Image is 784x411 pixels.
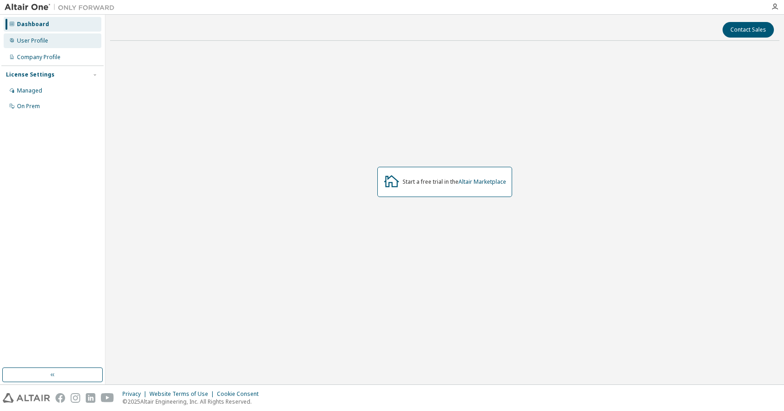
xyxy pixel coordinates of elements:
div: On Prem [17,103,40,110]
img: Altair One [5,3,119,12]
a: Altair Marketplace [458,178,506,186]
div: Company Profile [17,54,61,61]
div: Privacy [122,390,149,398]
div: Website Terms of Use [149,390,217,398]
p: © 2025 Altair Engineering, Inc. All Rights Reserved. [122,398,264,406]
img: youtube.svg [101,393,114,403]
img: instagram.svg [71,393,80,403]
div: User Profile [17,37,48,44]
div: Cookie Consent [217,390,264,398]
div: Start a free trial in the [403,178,506,186]
div: License Settings [6,71,55,78]
img: linkedin.svg [86,393,95,403]
button: Contact Sales [723,22,774,38]
div: Dashboard [17,21,49,28]
img: facebook.svg [55,393,65,403]
div: Managed [17,87,42,94]
img: altair_logo.svg [3,393,50,403]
